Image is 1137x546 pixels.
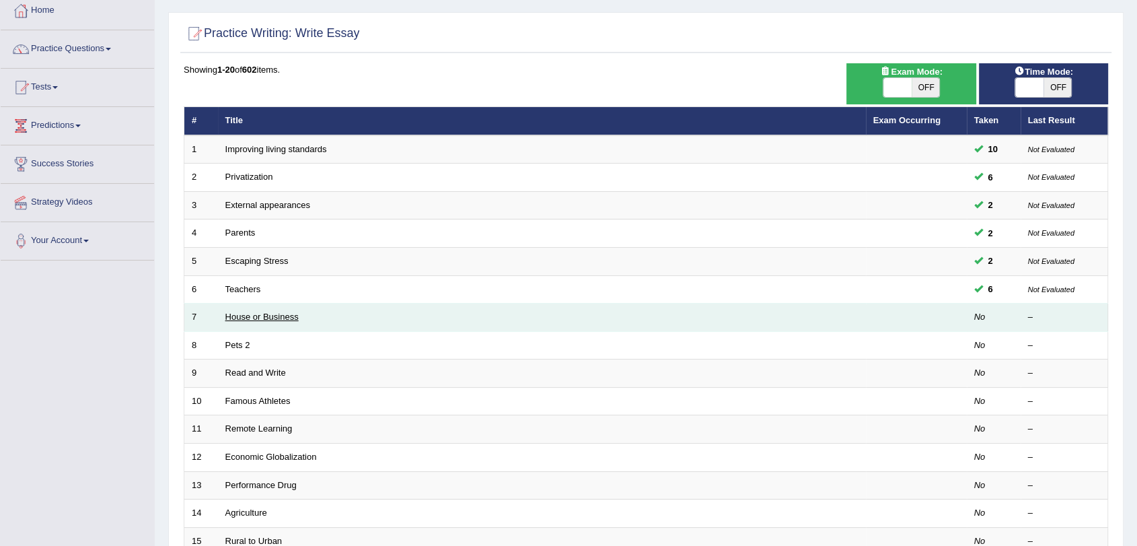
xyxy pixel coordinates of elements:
[875,65,947,79] span: Exam Mode:
[225,340,250,350] a: Pets 2
[184,164,218,192] td: 2
[1028,257,1074,265] small: Not Evaluated
[1028,229,1074,237] small: Not Evaluated
[184,360,218,388] td: 9
[974,312,986,322] em: No
[974,423,986,434] em: No
[1028,423,1101,436] div: –
[184,191,218,219] td: 3
[242,65,257,75] b: 602
[184,24,359,44] h2: Practice Writing: Write Essay
[1,184,154,217] a: Strategy Videos
[184,387,218,415] td: 10
[225,452,317,462] a: Economic Globalization
[184,135,218,164] td: 1
[983,226,998,240] span: You can still take this question
[225,368,286,378] a: Read and Write
[1028,479,1101,492] div: –
[1043,78,1072,97] span: OFF
[974,508,986,518] em: No
[184,415,218,444] td: 11
[184,63,1108,76] div: Showing of items.
[983,282,998,296] span: You can still take this question
[184,443,218,471] td: 12
[184,275,218,304] td: 6
[1,145,154,179] a: Success Stories
[1028,311,1101,324] div: –
[184,500,218,528] td: 14
[1028,507,1101,520] div: –
[225,228,256,238] a: Parents
[873,115,941,125] a: Exam Occurring
[1028,339,1101,352] div: –
[974,396,986,406] em: No
[974,452,986,462] em: No
[1028,285,1074,294] small: Not Evaluated
[1,69,154,102] a: Tests
[974,340,986,350] em: No
[974,480,986,490] em: No
[983,170,998,184] span: You can still take this question
[225,200,310,210] a: External appearances
[1028,201,1074,209] small: Not Evaluated
[217,65,235,75] b: 1-20
[1,30,154,64] a: Practice Questions
[846,63,976,104] div: Show exams occurring in exams
[1028,395,1101,408] div: –
[225,423,293,434] a: Remote Learning
[184,219,218,248] td: 4
[1028,367,1101,380] div: –
[184,248,218,276] td: 5
[225,172,273,182] a: Privatization
[225,396,291,406] a: Famous Athletes
[1,222,154,256] a: Your Account
[225,508,267,518] a: Agriculture
[974,536,986,546] em: No
[184,304,218,332] td: 7
[225,284,261,294] a: Teachers
[225,144,327,154] a: Improving living standards
[1021,107,1108,135] th: Last Result
[218,107,866,135] th: Title
[1,107,154,141] a: Predictions
[225,312,299,322] a: House or Business
[983,198,998,212] span: You can still take this question
[225,480,297,490] a: Performance Drug
[1008,65,1078,79] span: Time Mode:
[1028,451,1101,464] div: –
[1028,173,1074,181] small: Not Evaluated
[225,256,289,266] a: Escaping Stress
[967,107,1021,135] th: Taken
[912,78,940,97] span: OFF
[184,471,218,500] td: 13
[974,368,986,378] em: No
[1028,145,1074,153] small: Not Evaluated
[983,142,1003,156] span: You can still take this question
[225,536,283,546] a: Rural to Urban
[983,254,998,268] span: You can still take this question
[184,107,218,135] th: #
[184,331,218,360] td: 8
